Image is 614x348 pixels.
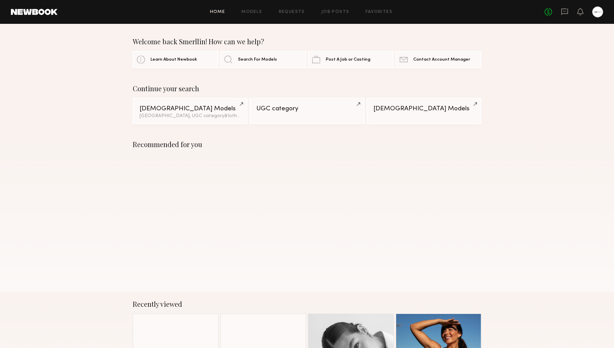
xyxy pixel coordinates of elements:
[238,58,277,62] span: Search For Models
[308,51,394,68] a: Post A Job or Casting
[241,10,262,14] a: Models
[326,58,370,62] span: Post A Job or Casting
[133,98,247,124] a: [DEMOGRAPHIC_DATA] Models[GEOGRAPHIC_DATA], UGC category&1other filter
[150,58,197,62] span: Learn About Newbook
[366,10,392,14] a: Favorites
[413,58,470,62] span: Contact Account Manager
[133,84,481,93] div: Continue your search
[133,37,481,46] div: Welcome back Smerllin! How can we help?
[367,98,481,124] a: [DEMOGRAPHIC_DATA] Models
[220,51,306,68] a: Search For Models
[395,51,481,68] a: Contact Account Manager
[224,114,254,118] span: & 1 other filter
[210,10,225,14] a: Home
[133,140,481,148] div: Recommended for you
[256,106,357,112] div: UGC category
[140,106,241,112] div: [DEMOGRAPHIC_DATA] Models
[133,51,219,68] a: Learn About Newbook
[373,106,474,112] div: [DEMOGRAPHIC_DATA] Models
[133,300,481,308] div: Recently viewed
[279,10,305,14] a: Requests
[140,114,241,118] div: [GEOGRAPHIC_DATA], UGC category
[249,98,364,124] a: UGC category
[321,10,350,14] a: Job Posts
